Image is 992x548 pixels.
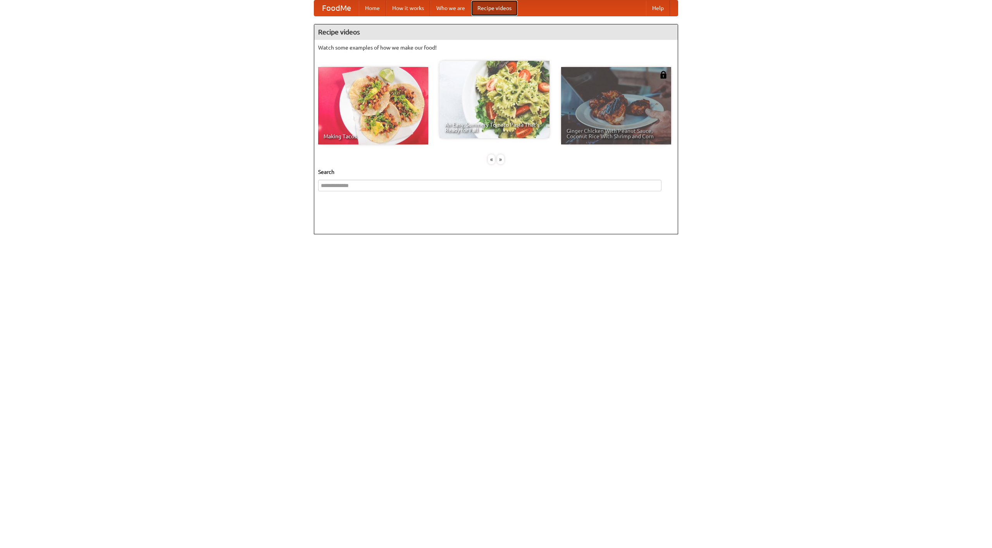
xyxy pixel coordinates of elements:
a: How it works [386,0,430,16]
img: 483408.png [660,71,667,79]
div: » [497,155,504,164]
a: Home [359,0,386,16]
a: An Easy, Summery Tomato Pasta That's Ready for Fall [439,61,549,138]
a: FoodMe [314,0,359,16]
a: Making Tacos [318,67,428,144]
span: Making Tacos [324,134,423,139]
h5: Search [318,168,674,176]
span: An Easy, Summery Tomato Pasta That's Ready for Fall [445,122,544,133]
a: Help [646,0,670,16]
a: Recipe videos [471,0,518,16]
a: Who we are [430,0,471,16]
p: Watch some examples of how we make our food! [318,44,674,52]
h4: Recipe videos [314,24,678,40]
div: « [488,155,495,164]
